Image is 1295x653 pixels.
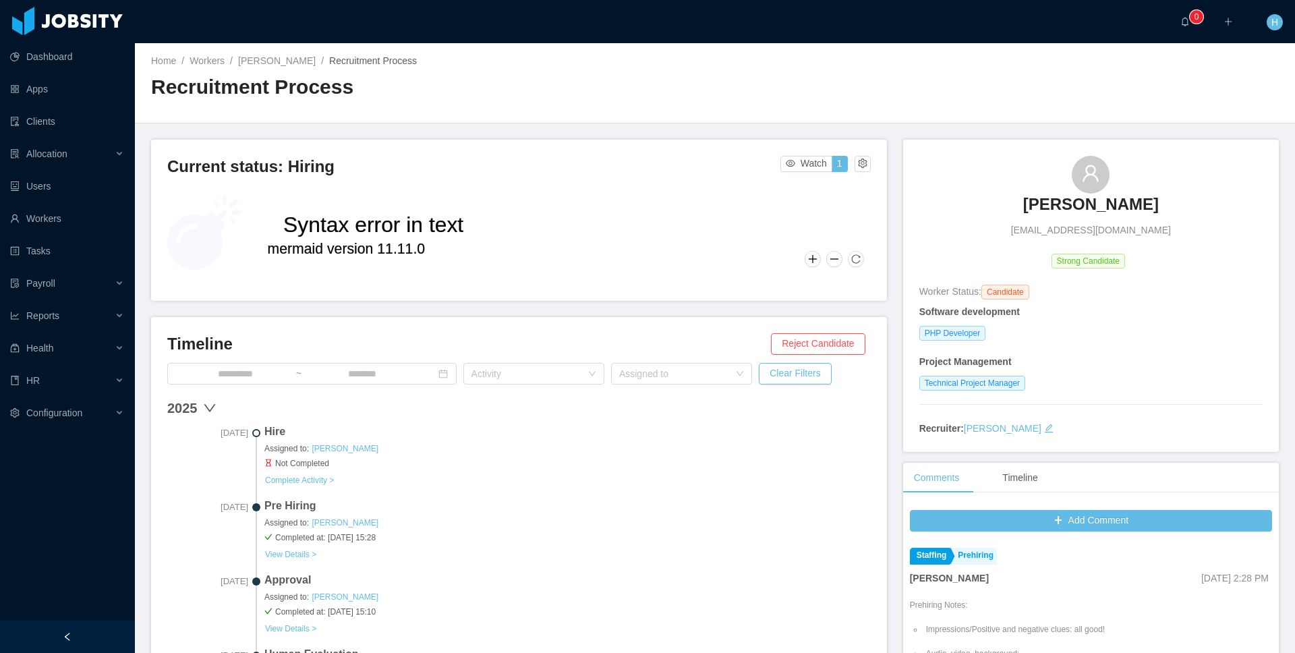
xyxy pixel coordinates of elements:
[903,463,971,493] div: Comments
[910,548,950,565] a: Staffing
[1201,573,1269,584] span: [DATE] 2:28 PM
[919,286,981,297] span: Worker Status:
[151,74,715,101] h2: Recruitment Process
[181,55,184,66] span: /
[264,549,317,560] button: View Details >
[736,370,744,379] i: icon: down
[264,623,317,633] a: View Details >
[919,423,964,434] strong: Recruiter:
[264,533,272,541] i: icon: check
[264,474,335,485] a: Complete Activity >
[264,548,317,559] a: View Details >
[919,306,1020,317] strong: Software development
[230,55,233,66] span: /
[780,156,832,172] button: icon: eyeWatch
[167,398,871,418] div: 2025 down
[283,212,463,237] text: Syntax error in text
[10,205,124,232] a: icon: userWorkers
[1023,194,1159,223] a: [PERSON_NAME]
[26,343,53,353] span: Health
[264,457,871,470] span: Not Completed
[10,376,20,385] i: icon: book
[919,356,1012,367] strong: Project Management
[311,517,379,528] a: [PERSON_NAME]
[264,572,871,588] span: Approval
[26,278,55,289] span: Payroll
[848,251,864,267] button: Reset Zoom
[855,156,871,172] button: icon: setting
[1180,17,1190,26] i: icon: bell
[329,55,417,66] span: Recruitment Process
[771,333,865,355] button: Reject Candidate
[264,606,871,618] span: Completed at: [DATE] 15:10
[264,424,871,440] span: Hire
[264,607,272,615] i: icon: check
[588,370,596,379] i: icon: down
[203,401,217,415] span: down
[1190,10,1203,24] sup: 0
[1271,14,1278,30] span: H
[311,443,379,454] a: [PERSON_NAME]
[167,426,248,440] span: [DATE]
[759,363,831,385] button: Clear Filters
[10,173,124,200] a: icon: robotUsers
[167,156,780,177] h3: Current status: Hiring
[923,623,1272,635] li: Impressions/Positive and negative clues: all good!
[264,623,317,634] button: View Details >
[919,326,986,341] span: PHP Developer
[264,443,871,455] span: Assigned to:
[991,463,1048,493] div: Timeline
[10,108,124,135] a: icon: auditClients
[264,517,871,529] span: Assigned to:
[10,237,124,264] a: icon: profileTasks
[1081,164,1100,183] i: icon: user
[910,573,989,584] strong: [PERSON_NAME]
[264,459,272,467] i: icon: hourglass
[167,575,248,588] span: [DATE]
[919,376,1025,391] span: Technical Project Manager
[151,55,176,66] a: Home
[1011,223,1171,237] span: [EMAIL_ADDRESS][DOMAIN_NAME]
[951,548,997,565] a: Prehiring
[805,251,821,267] button: Zoom In
[832,156,848,172] button: 1
[1224,17,1233,26] i: icon: plus
[826,251,842,267] button: Zoom Out
[619,367,729,380] div: Assigned to
[10,408,20,418] i: icon: setting
[10,311,20,320] i: icon: line-chart
[981,285,1029,300] span: Candidate
[1044,424,1054,433] i: icon: edit
[167,333,771,355] h3: Timeline
[167,501,248,514] span: [DATE]
[26,310,59,321] span: Reports
[1052,254,1125,268] span: Strong Candidate
[238,55,316,66] a: [PERSON_NAME]
[264,532,871,544] span: Completed at: [DATE] 15:28
[471,367,581,380] div: Activity
[26,407,82,418] span: Configuration
[268,241,426,256] text: mermaid version 11.11.0
[26,148,67,159] span: Allocation
[964,423,1041,434] a: [PERSON_NAME]
[910,510,1272,532] button: icon: plusAdd Comment
[264,475,335,486] button: Complete Activity >
[26,375,40,386] span: HR
[264,591,871,603] span: Assigned to:
[10,149,20,159] i: icon: solution
[311,592,379,602] a: [PERSON_NAME]
[438,369,448,378] i: icon: calendar
[10,279,20,288] i: icon: file-protect
[1023,194,1159,215] h3: [PERSON_NAME]
[321,55,324,66] span: /
[264,498,871,514] span: Pre Hiring
[10,343,20,353] i: icon: medicine-box
[10,43,124,70] a: icon: pie-chartDashboard
[190,55,225,66] a: Workers
[10,76,124,103] a: icon: appstoreApps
